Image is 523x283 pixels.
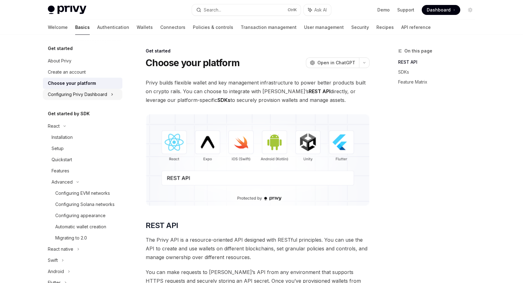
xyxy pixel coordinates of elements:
span: Open in ChatGPT [317,60,355,66]
a: Setup [43,143,122,154]
div: Get started [146,48,370,54]
div: Search... [204,6,221,14]
span: Ctrl K [288,7,297,12]
a: Installation [43,132,122,143]
a: Demo [377,7,390,13]
div: Advanced [52,178,73,186]
div: Automatic wallet creation [55,223,106,231]
a: Migrating to 2.0 [43,232,122,244]
div: Configuring Privy Dashboard [48,91,107,98]
a: Automatic wallet creation [43,221,122,232]
button: Open in ChatGPT [306,57,359,68]
button: Ask AI [304,4,331,16]
span: Privy builds flexible wallet and key management infrastructure to power better products built on ... [146,78,370,104]
a: About Privy [43,55,122,66]
a: Configuring appearance [43,210,122,221]
div: React [48,122,60,130]
div: About Privy [48,57,71,65]
h5: Get started [48,45,73,52]
h1: Choose your platform [146,57,239,68]
a: Support [397,7,414,13]
div: Quickstart [52,156,72,163]
a: Security [351,20,369,35]
div: Configuring EVM networks [55,189,110,197]
img: light logo [48,6,86,14]
div: Features [52,167,69,175]
strong: SDKs [217,97,230,103]
button: Search...CtrlK [192,4,301,16]
span: On this page [404,47,432,55]
span: Ask AI [314,7,327,13]
div: Create an account [48,68,86,76]
div: Migrating to 2.0 [55,234,87,242]
a: Quickstart [43,154,122,165]
a: Feature Matrix [398,77,480,87]
a: Transaction management [241,20,297,35]
div: Android [48,268,64,275]
a: Authentication [97,20,129,35]
strong: REST API [309,88,330,94]
div: Configuring Solana networks [55,201,115,208]
span: REST API [146,221,178,231]
div: Swift [48,257,58,264]
a: Wallets [137,20,153,35]
a: Dashboard [422,5,460,15]
a: Configuring EVM networks [43,188,122,199]
a: Configuring Solana networks [43,199,122,210]
a: SDKs [398,67,480,77]
h5: Get started by SDK [48,110,90,117]
a: Welcome [48,20,68,35]
a: Create an account [43,66,122,78]
a: Basics [75,20,90,35]
div: Configuring appearance [55,212,106,219]
a: Choose your platform [43,78,122,89]
button: Toggle dark mode [465,5,475,15]
div: Setup [52,145,64,152]
span: Dashboard [427,7,451,13]
div: Installation [52,134,73,141]
a: Features [43,165,122,176]
a: Recipes [376,20,394,35]
a: API reference [401,20,431,35]
a: User management [304,20,344,35]
a: REST API [398,57,480,67]
a: Policies & controls [193,20,233,35]
span: The Privy API is a resource-oriented API designed with RESTful principles. You can use the API to... [146,235,370,262]
div: Choose your platform [48,80,96,87]
div: React native [48,245,73,253]
a: Connectors [160,20,185,35]
img: images/Platform2.png [146,114,370,206]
